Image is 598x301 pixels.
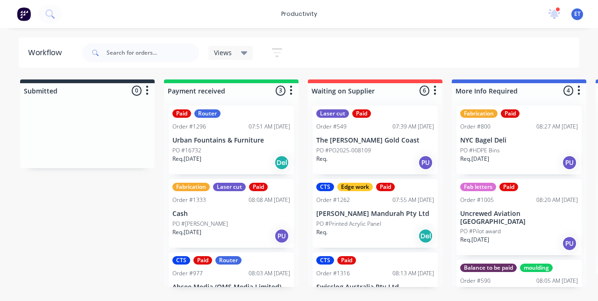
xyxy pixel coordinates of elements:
p: PO #PO2025-008109 [316,146,371,155]
div: moulding [520,264,553,272]
div: Paid [337,256,356,265]
p: Req. [DATE] [172,155,201,163]
div: CTS [316,183,334,191]
div: Order #1296 [172,122,206,131]
div: PU [274,229,289,244]
div: Paid [193,256,212,265]
p: Req. [DATE] [172,228,201,236]
div: Paid [376,183,395,191]
div: Del [418,229,433,244]
div: Order #1333 [172,196,206,204]
p: Uncrewed Aviation [GEOGRAPHIC_DATA] [460,210,578,226]
div: FabricationLaser cutPaidOrder #133308:08 AM [DATE]CashPO #[PERSON_NAME]Req.[DATE]PU [169,179,294,248]
p: Req. [316,155,327,163]
p: Urban Fountains & Furniture [172,136,290,144]
div: Order #977 [172,269,203,278]
div: 08:08 AM [DATE] [249,196,290,204]
div: Laser cut [316,109,349,118]
div: Paid [249,183,268,191]
span: ET [574,10,581,18]
div: Order #1262 [316,196,350,204]
div: 08:03 AM [DATE] [249,269,290,278]
div: 07:51 AM [DATE] [249,122,290,131]
div: CTSEdge workPaidOrder #126207:55 AM [DATE][PERSON_NAME] Mandurah Pty LtdPO #Printed Acrylic Panel... [313,179,438,248]
div: Router [215,256,242,265]
input: Search for orders... [107,43,199,62]
p: Swisslog Australia Pty Ltd [316,283,434,291]
p: The [PERSON_NAME] Gold Coast [316,136,434,144]
div: Fabrication [172,183,210,191]
p: Cash [172,210,290,218]
p: Req. [DATE] [460,155,489,163]
div: PaidRouterOrder #129607:51 AM [DATE]Urban Fountains & FurniturePO #16732Req.[DATE]Del [169,106,294,174]
div: Fab letters [460,183,496,191]
div: Laser cut [213,183,246,191]
span: Views [214,48,232,57]
p: PO #[PERSON_NAME] [172,220,228,228]
p: PO #Printed Acrylic Panel [316,220,381,228]
div: PU [418,155,433,170]
div: PU [562,236,577,251]
p: Req. [316,228,327,236]
div: 07:55 AM [DATE] [392,196,434,204]
div: 08:20 AM [DATE] [536,196,578,204]
div: productivity [277,7,322,21]
div: Paid [352,109,371,118]
p: PO #HDPE Bins [460,146,500,155]
div: FabricationPaidOrder #80008:27 AM [DATE]NYC Bagel DeliPO #HDPE BinsReq.[DATE]PU [456,106,582,174]
p: Req. [DATE] [460,236,489,244]
div: Order #1005 [460,196,494,204]
div: 08:05 AM [DATE] [536,277,578,285]
p: PO #16732 [172,146,201,155]
p: Absee Media (QMS Media Limited) [172,283,290,291]
div: Del [274,155,289,170]
img: Factory [17,7,31,21]
div: Edge work [337,183,373,191]
div: Order #590 [460,277,491,285]
div: Router [194,109,221,118]
div: CTS [172,256,190,265]
div: Workflow [28,47,66,58]
div: CTS [316,256,334,265]
p: NYC Bagel Deli [460,136,578,144]
div: Fabrication [460,109,498,118]
div: 08:27 AM [DATE] [536,122,578,131]
div: Paid [172,109,191,118]
div: Order #800 [460,122,491,131]
div: Balance to be paid [460,264,517,272]
div: Paid [501,109,520,118]
div: Laser cutPaidOrder #54907:39 AM [DATE]The [PERSON_NAME] Gold CoastPO #PO2025-008109Req.PU [313,106,438,174]
div: PU [562,155,577,170]
p: [PERSON_NAME] Mandurah Pty Ltd [316,210,434,218]
div: Order #1316 [316,269,350,278]
div: Order #549 [316,122,347,131]
div: 07:39 AM [DATE] [392,122,434,131]
p: PO #Pilot award [460,227,501,236]
div: 08:13 AM [DATE] [392,269,434,278]
div: Fab lettersPaidOrder #100508:20 AM [DATE]Uncrewed Aviation [GEOGRAPHIC_DATA]PO #Pilot awardReq.[D... [456,179,582,256]
div: Paid [499,183,518,191]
